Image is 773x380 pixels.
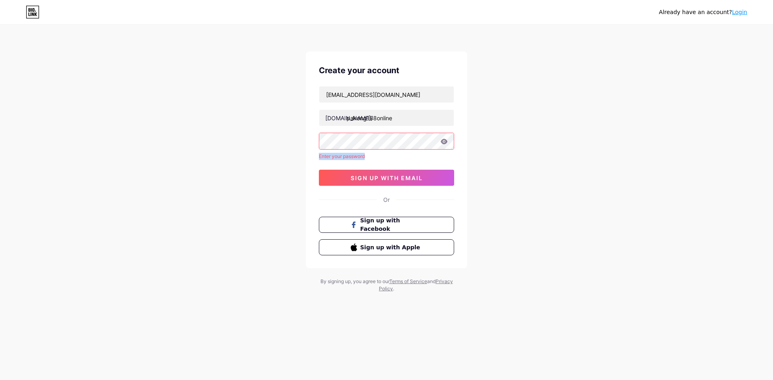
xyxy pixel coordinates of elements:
button: Sign up with Facebook [319,217,454,233]
button: sign up with email [319,170,454,186]
a: Terms of Service [389,278,427,284]
div: Enter your password [319,153,454,160]
div: Or [383,195,390,204]
input: username [319,110,454,126]
div: [DOMAIN_NAME]/ [325,114,373,122]
span: Sign up with Apple [360,243,423,252]
input: Email [319,86,454,103]
div: Create your account [319,64,454,76]
span: Sign up with Facebook [360,216,423,233]
button: Sign up with Apple [319,239,454,255]
a: Login [732,9,747,15]
div: By signing up, you agree to our and . [318,278,455,292]
span: sign up with email [351,175,423,181]
div: Already have an account? [659,8,747,16]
